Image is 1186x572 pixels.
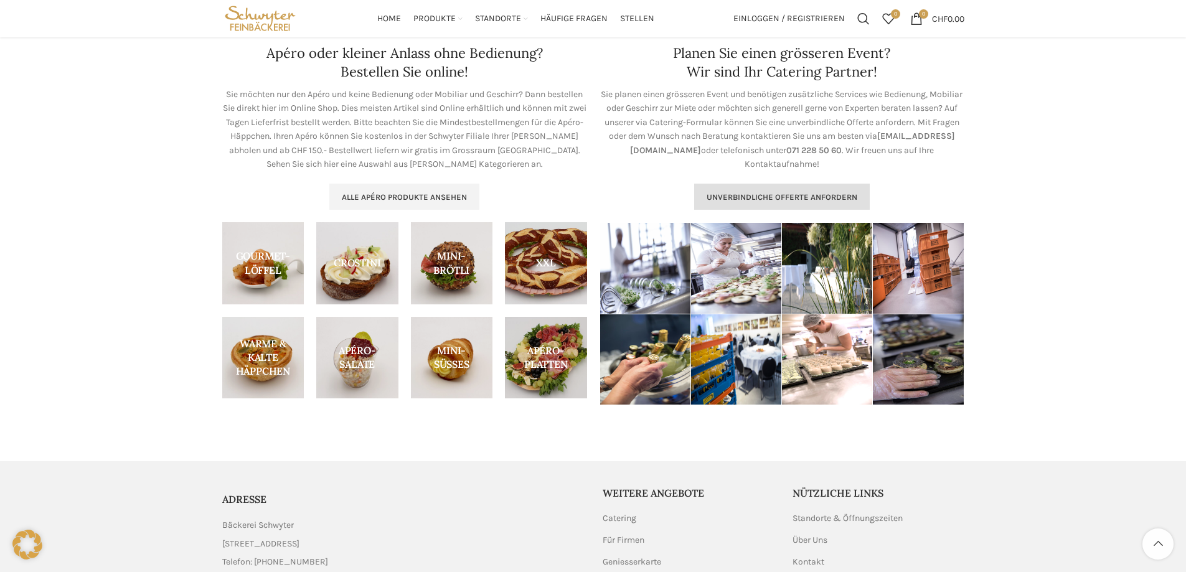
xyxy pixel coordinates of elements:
[876,6,901,31] a: 0
[782,223,872,314] img: Catering-Anlass draussen
[904,6,971,31] a: 0 CHF0.00
[694,184,870,210] a: Unverbindliche Offerte anfordern
[222,317,304,399] a: Product category haeppchen
[342,192,467,202] span: Alle Apéro Produkte ansehen
[600,314,690,405] img: Getränke mit Service
[891,9,900,19] span: 0
[786,145,842,156] span: 071 228 50 60
[620,13,654,25] span: Stellen
[932,13,948,24] span: CHF
[673,44,890,82] h4: Planen Sie einen grösseren Event? Wir sind Ihr Catering Partner!
[266,44,543,82] h4: Apéro oder kleiner Anlass ohne Bedienung? Bestellen Sie online!
[1142,528,1174,560] a: Scroll to top button
[222,88,587,171] p: Sie möchten nur den Apéro und keine Bedienung oder Mobiliar und Geschirr? Dann bestellen Sie dire...
[873,314,964,405] img: Mini-Brötli
[601,89,962,141] span: Sie planen einen grösseren Event und benötigen zusätzliche Services wie Bedienung, Mobiliar oder ...
[793,486,964,500] h5: Nützliche Links
[727,6,851,31] a: Einloggen / Registrieren
[707,192,857,202] span: Unverbindliche Offerte anfordern
[793,556,826,568] a: Kontakt
[222,537,299,551] span: [STREET_ADDRESS]
[411,222,493,304] a: Product category mini-broetli
[413,6,463,31] a: Produkte
[782,314,872,405] img: Mini-Desserts
[475,13,521,25] span: Standorte
[793,534,829,546] a: Über Uns
[630,131,955,155] span: [EMAIL_ADDRESS][DOMAIN_NAME]
[876,6,901,31] div: Meine Wunschliste
[222,518,294,532] span: Bäckerei Schwyter
[411,317,493,399] a: Product category mini-suesses
[413,13,456,25] span: Produkte
[540,6,608,31] a: Häufige Fragen
[316,317,398,399] a: Product category apero-salate
[377,13,401,25] span: Home
[603,534,646,546] a: Für Firmen
[691,314,781,405] img: Mehrgang Dinner
[603,486,774,500] h5: Weitere Angebote
[733,14,845,23] span: Einloggen / Registrieren
[932,13,964,24] bdi: 0.00
[222,222,304,304] a: Product category gourmet-loeffel
[603,556,662,568] a: Geniesserkarte
[691,223,781,314] img: Mini-Brötli in der Vorbereitung
[620,6,654,31] a: Stellen
[377,6,401,31] a: Home
[222,555,584,569] a: List item link
[701,145,786,156] span: oder telefonisch unter
[222,493,266,505] span: ADRESSE
[793,512,904,525] a: Standorte & Öffnungszeiten
[222,12,299,23] a: Site logo
[304,6,727,31] div: Main navigation
[540,13,608,25] span: Häufige Fragen
[475,6,528,31] a: Standorte
[873,223,964,314] img: Professionelle Lieferung
[851,6,876,31] a: Suchen
[505,222,587,304] a: Product category xxl
[919,9,928,19] span: 0
[329,184,479,210] a: Alle Apéro Produkte ansehen
[600,223,690,314] img: Gourmet-Löffel werden vorbereitet
[603,512,638,525] a: Catering
[316,222,398,304] a: Product category crostini
[505,317,587,399] a: Product category apero-platten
